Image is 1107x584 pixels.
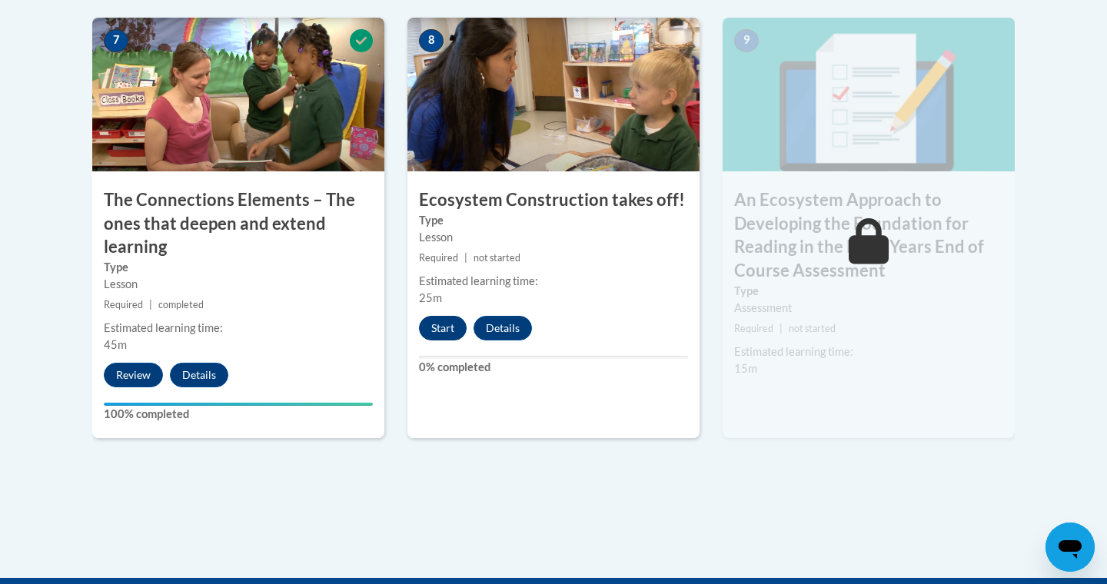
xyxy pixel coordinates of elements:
[104,338,127,351] span: 45m
[419,252,458,264] span: Required
[723,188,1015,283] h3: An Ecosystem Approach to Developing the Foundation for Reading in the Early Years End of Course A...
[474,316,532,340] button: Details
[104,29,128,52] span: 7
[419,359,688,376] label: 0% completed
[734,29,759,52] span: 9
[104,320,373,337] div: Estimated learning time:
[723,18,1015,171] img: Course Image
[104,363,163,387] button: Review
[419,212,688,229] label: Type
[1045,523,1095,572] iframe: Button to launch messaging window
[474,252,520,264] span: not started
[734,283,1003,300] label: Type
[734,343,1003,360] div: Estimated learning time:
[419,273,688,290] div: Estimated learning time:
[104,299,143,310] span: Required
[734,300,1003,317] div: Assessment
[419,291,442,304] span: 25m
[104,406,373,423] label: 100% completed
[104,276,373,293] div: Lesson
[419,229,688,246] div: Lesson
[104,403,373,406] div: Your progress
[734,362,757,375] span: 15m
[419,29,444,52] span: 8
[407,188,700,212] h3: Ecosystem Construction takes off!
[419,316,467,340] button: Start
[104,259,373,276] label: Type
[734,323,773,334] span: Required
[158,299,204,310] span: completed
[170,363,228,387] button: Details
[92,188,384,259] h3: The Connections Elements – The ones that deepen and extend learning
[780,323,783,334] span: |
[92,18,384,171] img: Course Image
[149,299,152,310] span: |
[789,323,836,334] span: not started
[464,252,467,264] span: |
[407,18,700,171] img: Course Image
